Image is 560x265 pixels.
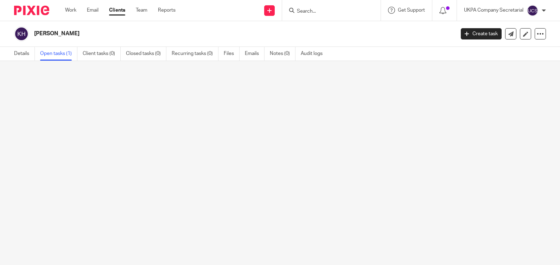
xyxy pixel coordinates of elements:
[224,47,240,61] a: Files
[126,47,166,61] a: Closed tasks (0)
[83,47,121,61] a: Client tasks (0)
[296,8,359,15] input: Search
[505,28,516,39] a: Send new email
[301,47,328,61] a: Audit logs
[464,7,523,14] p: UKPA Company Secretarial
[172,47,218,61] a: Recurring tasks (0)
[136,7,147,14] a: Team
[398,8,425,13] span: Get Support
[527,5,538,16] img: svg%3E
[14,26,29,41] img: svg%3E
[14,47,35,61] a: Details
[40,47,77,61] a: Open tasks (1)
[158,7,176,14] a: Reports
[109,7,125,14] a: Clients
[270,47,295,61] a: Notes (0)
[245,47,265,61] a: Emails
[461,28,502,39] a: Create task
[14,6,49,15] img: Pixie
[34,30,367,37] h2: [PERSON_NAME]
[65,7,76,14] a: Work
[87,7,98,14] a: Email
[520,28,531,39] a: Edit client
